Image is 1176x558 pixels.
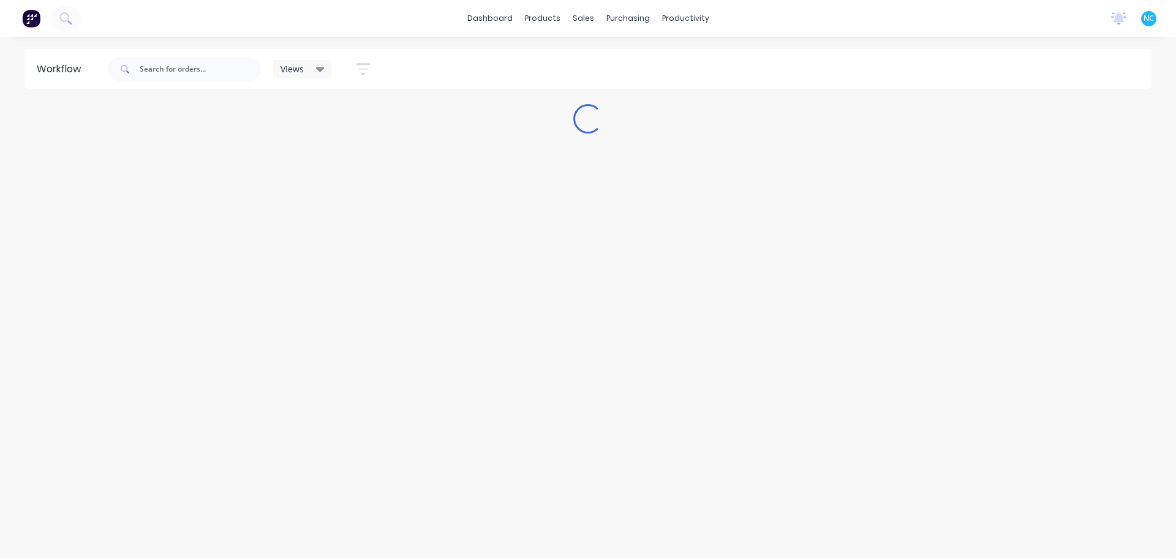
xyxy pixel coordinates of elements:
[461,9,519,28] a: dashboard
[1144,13,1154,24] span: NC
[600,9,656,28] div: purchasing
[519,9,567,28] div: products
[567,9,600,28] div: sales
[22,9,40,28] img: Factory
[281,62,304,75] span: Views
[37,62,87,77] div: Workflow
[656,9,715,28] div: productivity
[140,57,261,81] input: Search for orders...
